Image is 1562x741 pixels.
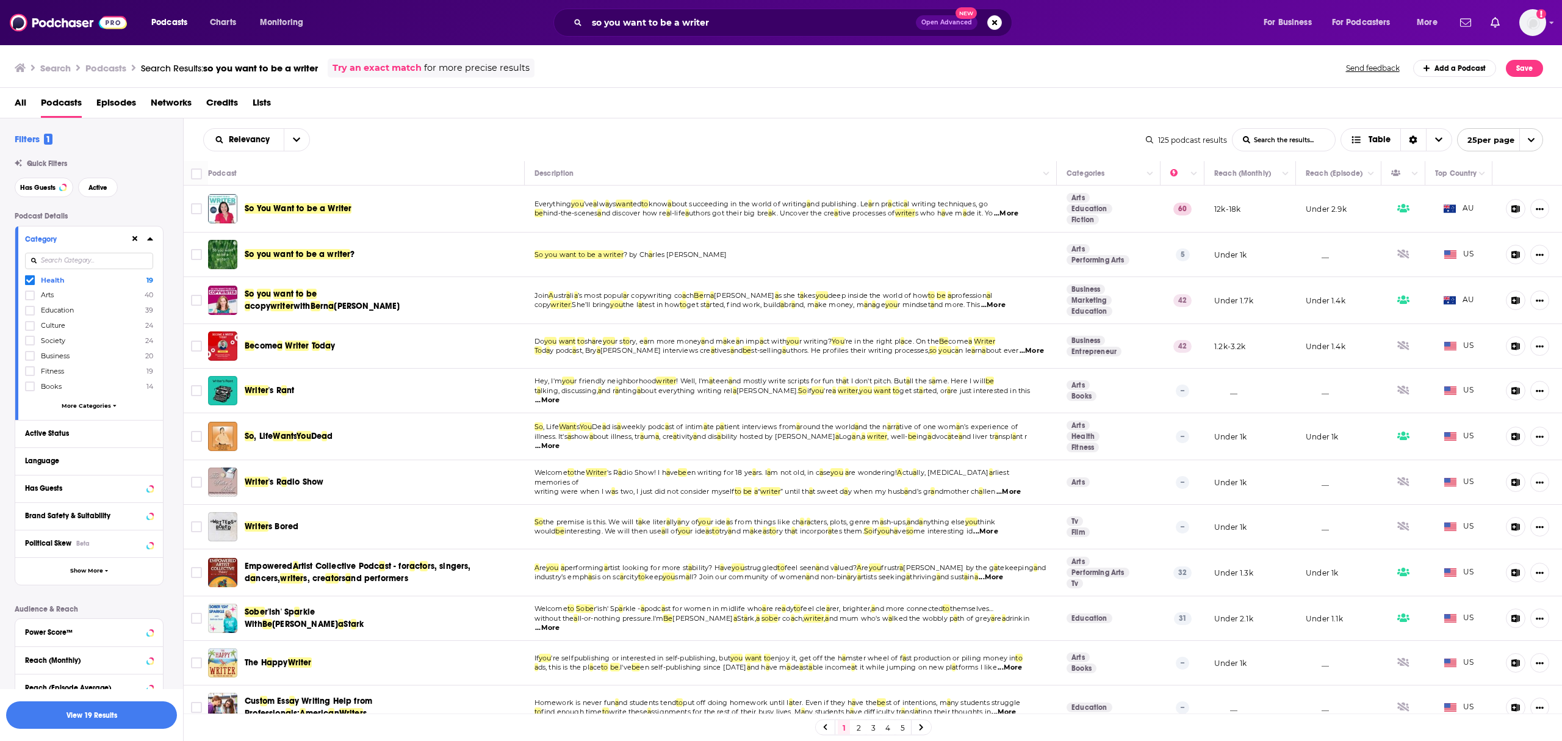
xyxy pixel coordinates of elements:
[151,14,187,31] span: Podcasts
[25,231,130,247] button: Category
[245,561,293,571] span: Empowered
[245,696,372,718] span: y Writing Help from Profession
[245,249,350,259] span: So you want to be a writer
[88,184,107,191] span: Active
[1519,9,1546,36] button: Show profile menu
[1530,698,1549,717] button: Show More Button
[208,468,237,497] a: Writer's Radio Show
[350,249,355,259] span: ?
[587,13,916,32] input: Search podcasts, credits, & more...
[204,136,284,144] button: open menu
[85,62,126,74] h3: Podcasts
[1324,13,1408,32] button: open menu
[852,720,865,735] a: 2
[245,340,335,352] a: BecomeaWriterToday
[325,341,331,351] span: a
[15,133,52,145] h2: Filters
[1173,203,1192,215] p: 60
[1530,653,1549,673] button: Show More Button
[1067,527,1090,537] a: Film
[868,200,872,208] span: a
[96,93,136,118] a: Episodes
[268,385,281,396] span: 's R
[904,200,907,208] span: a
[40,62,71,74] h3: Search
[1039,167,1054,181] button: Column Actions
[245,696,260,706] span: Cus
[1519,9,1546,36] img: User Profile
[351,573,408,584] span: nd performers
[245,289,254,299] span: So
[571,200,584,208] span: you
[70,568,103,574] span: Show More
[888,200,891,208] span: a
[151,93,192,118] span: Networks
[25,511,143,520] div: Brand Safety & Suitability
[293,561,298,571] span: A
[27,159,67,168] span: Quick Filters
[245,341,254,351] span: Be
[25,253,153,269] input: Search Category...
[670,209,685,217] span: l-life
[320,301,328,311] span: rn
[1067,215,1099,225] a: Fiction
[872,200,888,208] span: rn pr
[1369,136,1391,144] span: Table
[1530,427,1549,446] button: Show More Button
[143,13,203,32] button: open menu
[272,657,288,668] span: ppy
[1417,14,1438,31] span: More
[41,93,82,118] span: Podcasts
[1475,167,1489,181] button: Column Actions
[191,203,202,214] span: Toggle select row
[1264,14,1312,31] span: For Business
[294,607,300,617] span: a
[385,561,409,571] span: st - for
[534,200,572,208] span: Everything
[1170,166,1187,181] div: Power Score
[633,200,641,208] span: ed
[245,430,333,443] a: So, LifeWantsYouDead
[1530,472,1549,492] button: Show More Button
[293,301,311,311] span: with
[245,288,463,313] a: SoyouwanttobeacopywriterwithBerna[PERSON_NAME]
[208,422,237,451] a: So, Life Wants You Dead
[1255,13,1327,32] button: open menu
[345,573,351,584] span: a
[325,573,339,584] span: ato
[208,648,237,678] a: The Happy Writer
[597,200,605,208] span: lw
[208,194,237,223] img: So You Want to be a Writer
[245,657,312,669] a: The HappyWriter
[277,341,283,351] span: a
[1486,12,1505,33] a: Show notifications dropdown
[907,200,988,208] span: l writing techniques, go
[300,708,305,718] span: A
[262,619,272,629] span: Be
[1444,203,1475,215] span: AU
[25,624,153,639] button: Power Score™
[420,561,427,571] span: to
[208,240,237,269] img: So you want to be a writer?
[20,184,56,191] span: Has Guests
[1067,557,1090,566] a: Arts
[1146,136,1227,145] div: 125 podcast results
[281,477,287,487] span: a
[1341,128,1452,151] h2: Choose View
[339,708,363,718] span: Writer
[602,209,666,217] span: nd discover how re
[10,11,127,34] img: Podchaser - Follow, Share and Rate Podcasts
[1458,131,1514,150] span: 25 per page
[1067,255,1129,265] a: Performing Arts
[208,558,237,587] img: Empowered Artist Collective Podcast - for actors, singers, dancers, writers, creators and performers
[344,619,350,629] span: St
[1067,166,1104,181] div: Categories
[293,431,297,441] span: s
[807,200,810,208] span: a
[1067,703,1112,712] a: Education
[543,209,598,217] span: hind-the-scenes
[245,431,254,441] span: So
[25,539,71,548] span: Political Skew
